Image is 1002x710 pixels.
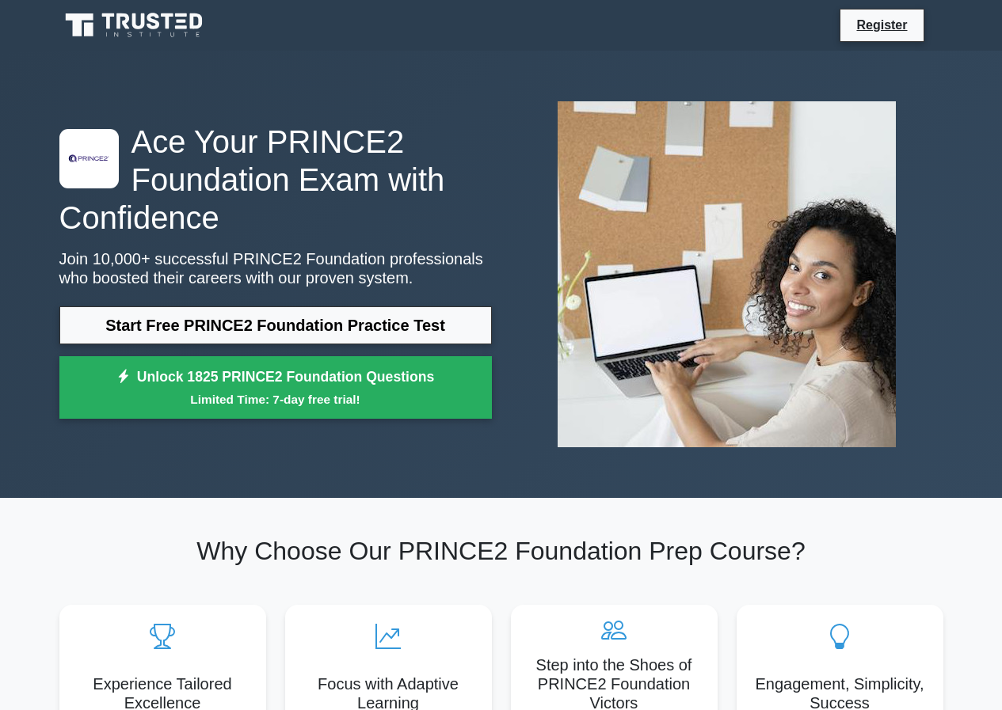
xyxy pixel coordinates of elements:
[59,123,492,237] h1: Ace Your PRINCE2 Foundation Exam with Confidence
[59,356,492,420] a: Unlock 1825 PRINCE2 Foundation QuestionsLimited Time: 7-day free trial!
[59,249,492,287] p: Join 10,000+ successful PRINCE2 Foundation professionals who boosted their careers with our prove...
[79,390,472,408] small: Limited Time: 7-day free trial!
[59,306,492,344] a: Start Free PRINCE2 Foundation Practice Test
[59,536,943,566] h2: Why Choose Our PRINCE2 Foundation Prep Course?
[847,15,916,35] a: Register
